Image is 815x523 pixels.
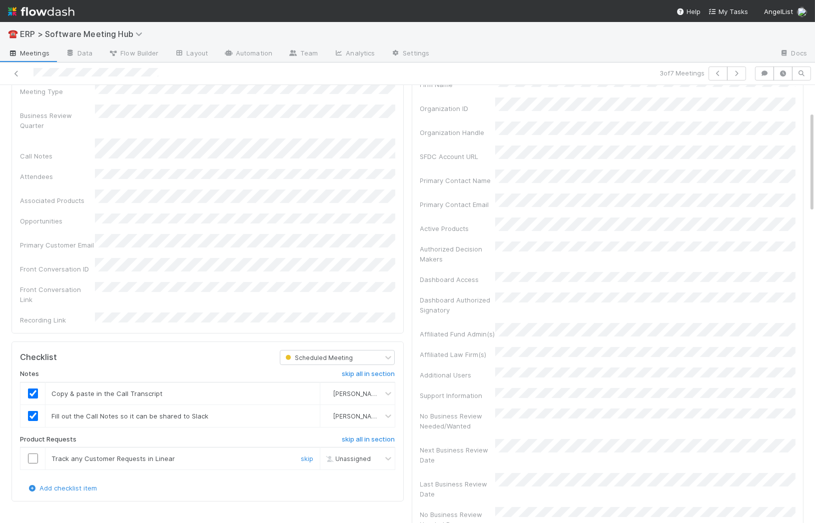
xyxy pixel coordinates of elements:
span: Flow Builder [108,48,158,58]
span: Fill out the Call Notes so it can be shared to Slack [51,412,208,420]
div: Active Products [420,223,495,233]
span: My Tasks [709,7,748,15]
div: Meeting Type [20,86,95,96]
a: My Tasks [709,6,748,16]
span: ☎️ [8,29,18,38]
span: [PERSON_NAME] [334,389,383,397]
div: Front Conversation Link [20,284,95,304]
div: Organization Handle [420,127,495,137]
div: Opportunities [20,216,95,226]
div: Dashboard Authorized Signatory [420,295,495,315]
a: Docs [772,46,815,62]
span: Scheduled Meeting [283,354,353,361]
h6: Product Requests [20,435,76,443]
div: SFDC Account URL [420,151,495,161]
span: Track any Customer Requests in Linear [51,454,175,462]
span: 3 of 7 Meetings [660,68,705,78]
div: Affiliated Fund Admin(s) [420,329,495,339]
div: Primary Contact Name [420,175,495,185]
div: Associated Products [20,195,95,205]
div: Additional Users [420,370,495,380]
span: AngelList [764,7,793,15]
div: Authorized Decision Makers [420,244,495,264]
div: Next Business Review Date [420,445,495,465]
img: logo-inverted-e16ddd16eac7371096b0.svg [8,3,74,20]
a: Flow Builder [100,46,166,62]
a: Settings [383,46,437,62]
span: Meetings [8,48,49,58]
span: [PERSON_NAME] [334,412,383,419]
a: Automation [216,46,280,62]
a: skip [301,454,314,462]
a: skip all in section [342,435,395,447]
div: Last Business Review Date [420,479,495,499]
h6: skip all in section [342,370,395,378]
div: No Business Review Needed/Wanted [420,411,495,431]
a: Data [57,46,100,62]
a: Team [280,46,326,62]
div: Attendees [20,171,95,181]
img: avatar_31a23b92-6f17-4cd3-bc91-ece30a602713.png [324,412,332,420]
h6: Notes [20,370,39,378]
a: skip all in section [342,370,395,382]
img: avatar_31a23b92-6f17-4cd3-bc91-ece30a602713.png [324,389,332,397]
a: Add checklist item [27,484,97,492]
img: avatar_31a23b92-6f17-4cd3-bc91-ece30a602713.png [797,7,807,17]
div: Help [677,6,701,16]
div: Organization ID [420,103,495,113]
div: Primary Customer Email [20,240,95,250]
span: Unassigned [324,455,371,462]
span: ERP > Software Meeting Hub [20,29,147,39]
span: Copy & paste in the Call Transcript [51,389,162,397]
div: Front Conversation ID [20,264,95,274]
h6: skip all in section [342,435,395,443]
div: Business Review Quarter [20,110,95,130]
div: Primary Contact Email [420,199,495,209]
div: Affiliated Law Firm(s) [420,349,495,359]
div: Recording Link [20,315,95,325]
a: Layout [166,46,216,62]
a: Analytics [326,46,383,62]
div: Support Information [420,390,495,400]
div: Dashboard Access [420,274,495,284]
div: Call Notes [20,151,95,161]
h5: Checklist [20,352,57,362]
